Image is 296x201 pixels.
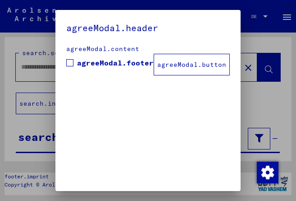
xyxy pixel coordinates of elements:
[66,21,230,35] h5: agreeModal.header
[77,57,154,68] span: agreeModal.footer
[154,54,230,75] button: agreeModal.button
[66,44,230,54] div: agreeModal.content
[257,162,278,183] img: Zustimmung ändern
[256,161,278,183] div: Zustimmung ändern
